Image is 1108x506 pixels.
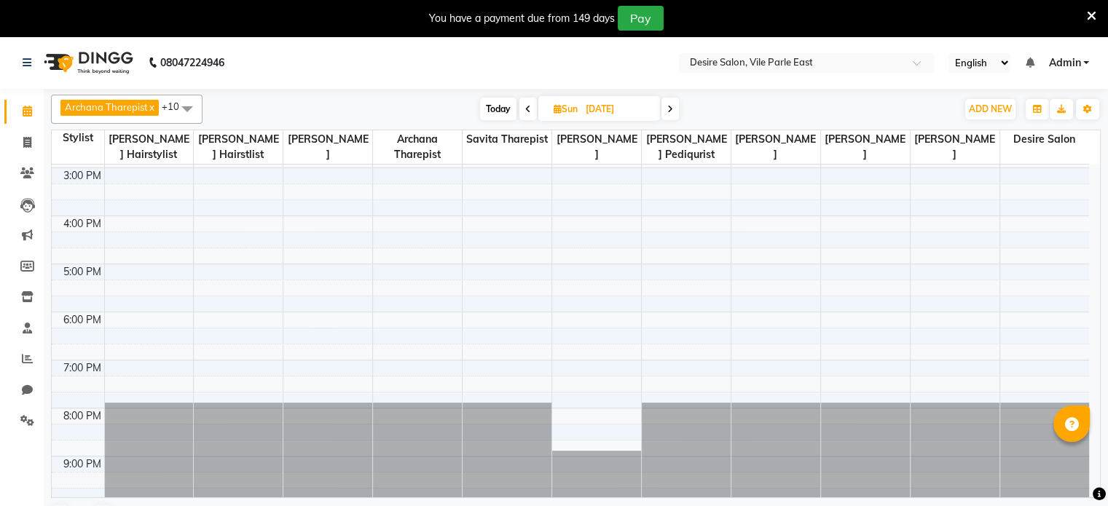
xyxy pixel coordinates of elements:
[552,130,641,164] span: [PERSON_NAME]
[1000,130,1089,149] span: desire salon
[60,456,104,472] div: 9:00 PM
[480,98,516,120] span: Today
[160,42,224,83] b: 08047224946
[581,98,654,120] input: 2025-10-12
[463,130,551,149] span: savita Tharepist
[1048,55,1080,71] span: Admin
[194,130,283,164] span: [PERSON_NAME] Hairstlist
[148,101,154,113] a: x
[969,103,1012,114] span: ADD NEW
[642,130,731,164] span: [PERSON_NAME] Pediqurist
[65,101,148,113] span: Archana Tharepist
[52,130,104,146] div: Stylist
[162,100,190,112] span: +10
[911,130,999,164] span: [PERSON_NAME]
[60,216,104,232] div: 4:00 PM
[60,264,104,280] div: 5:00 PM
[550,103,581,114] span: Sun
[373,130,462,164] span: Archana Tharepist
[618,6,664,31] button: Pay
[37,42,137,83] img: logo
[60,360,104,376] div: 7:00 PM
[731,130,820,164] span: [PERSON_NAME]
[821,130,910,164] span: [PERSON_NAME]
[965,99,1015,119] button: ADD NEW
[429,11,615,26] div: You have a payment due from 149 days
[60,168,104,183] div: 3:00 PM
[60,312,104,328] div: 6:00 PM
[105,130,194,164] span: [PERSON_NAME] Hairstylist
[283,130,372,164] span: [PERSON_NAME]
[60,408,104,424] div: 8:00 PM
